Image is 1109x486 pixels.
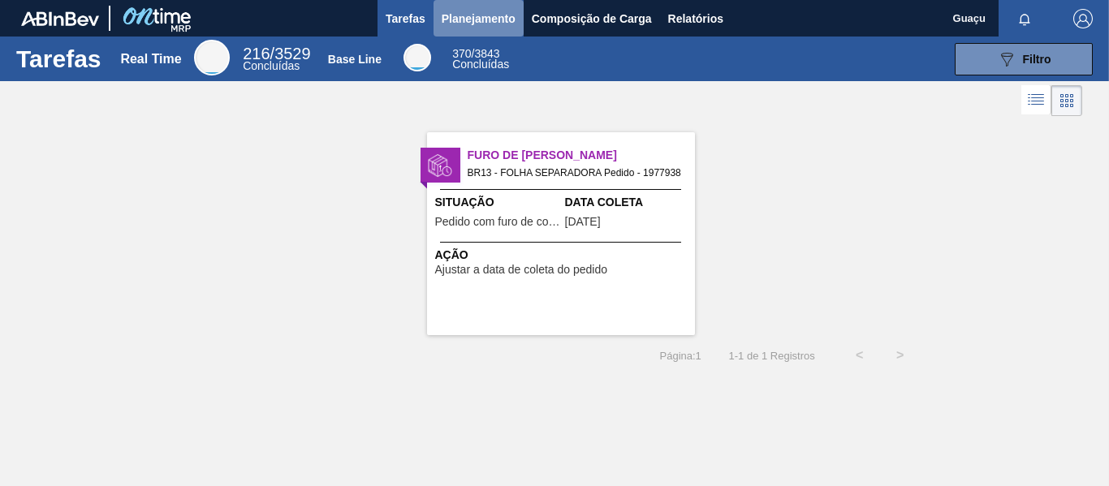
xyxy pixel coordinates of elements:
[243,59,300,72] span: Concluídas
[120,52,181,67] div: Real Time
[880,335,921,376] button: >
[435,247,691,264] span: Ação
[452,47,499,60] span: / 3843
[243,47,310,71] div: Real Time
[243,45,270,62] span: 216
[452,58,509,71] span: Concluídas
[565,194,691,211] span: Data Coleta
[21,11,99,26] img: TNhmsLtSVTkK8tSr43FrP2fwEKptu5GPRR3wAAAABJRU5ErkJggg==
[452,49,509,70] div: Base Line
[1051,85,1082,116] div: Visão em Cards
[435,216,561,228] span: Pedido com furo de coleta
[468,164,682,182] span: BR13 - FOLHA SEPARADORA Pedido - 1977938
[243,45,310,62] span: / 3529
[565,216,601,228] span: 31/07/2025
[435,264,608,276] span: Ajustar a data de coleta do pedido
[532,9,652,28] span: Composição de Carga
[1021,85,1051,116] div: Visão em Lista
[328,53,382,66] div: Base Line
[839,335,880,376] button: <
[403,44,431,71] div: Base Line
[386,9,425,28] span: Tarefas
[452,47,471,60] span: 370
[468,147,695,164] span: Furo de Coleta
[668,9,723,28] span: Relatórios
[726,350,815,362] span: 1 - 1 de 1 Registros
[1073,9,1093,28] img: Logout
[999,7,1051,30] button: Notificações
[955,43,1093,75] button: Filtro
[442,9,516,28] span: Planejamento
[1023,53,1051,66] span: Filtro
[428,153,452,178] img: status
[194,40,230,75] div: Real Time
[16,49,101,68] h1: Tarefas
[435,194,561,211] span: Situação
[660,350,701,362] span: Página : 1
